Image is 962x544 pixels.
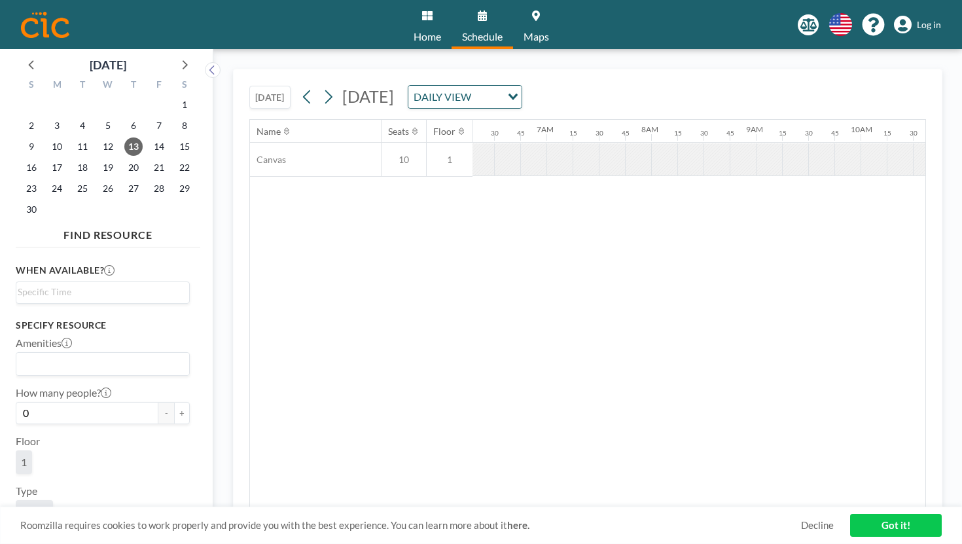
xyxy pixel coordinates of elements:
span: Wednesday, November 12, 2025 [99,137,117,156]
label: Amenities [16,336,72,350]
span: 1 [427,154,472,166]
div: 30 [910,129,917,137]
span: 1 [21,456,27,468]
span: Saturday, November 15, 2025 [175,137,194,156]
div: 15 [883,129,891,137]
div: S [171,77,197,94]
a: here. [507,519,529,531]
label: Floor [16,435,40,448]
button: [DATE] [249,86,291,109]
div: 30 [596,129,603,137]
div: Seats [388,126,409,137]
span: Friday, November 28, 2025 [150,179,168,198]
span: Sunday, November 30, 2025 [22,200,41,219]
span: Tuesday, November 18, 2025 [73,158,92,177]
div: S [19,77,45,94]
div: Floor [433,126,455,137]
span: Sunday, November 16, 2025 [22,158,41,177]
span: Log in [917,19,941,31]
a: Got it! [850,514,942,537]
span: Monday, November 24, 2025 [48,179,66,198]
div: 45 [517,129,525,137]
div: T [120,77,146,94]
div: 45 [831,129,839,137]
div: [DATE] [90,56,126,74]
span: Saturday, November 29, 2025 [175,179,194,198]
img: organization-logo [21,12,69,38]
span: Tuesday, November 11, 2025 [73,137,92,156]
button: - [158,402,174,424]
span: 10 [382,154,426,166]
span: Friday, November 21, 2025 [150,158,168,177]
span: Thursday, November 27, 2025 [124,179,143,198]
span: DAILY VIEW [411,88,474,105]
div: Search for option [16,282,189,302]
span: Friday, November 7, 2025 [150,117,168,135]
span: Sunday, November 2, 2025 [22,117,41,135]
input: Search for option [18,355,182,372]
label: Type [16,484,37,498]
span: Room [21,505,48,518]
div: 45 [622,129,630,137]
span: Monday, November 10, 2025 [48,137,66,156]
span: Sunday, November 9, 2025 [22,137,41,156]
a: Log in [894,16,941,34]
span: Saturday, November 1, 2025 [175,96,194,114]
span: Saturday, November 22, 2025 [175,158,194,177]
div: 8AM [641,124,658,134]
div: 30 [700,129,708,137]
span: Sunday, November 23, 2025 [22,179,41,198]
span: Wednesday, November 26, 2025 [99,179,117,198]
span: Tuesday, November 25, 2025 [73,179,92,198]
div: Search for option [16,353,189,375]
span: Maps [524,31,549,42]
span: Wednesday, November 5, 2025 [99,117,117,135]
div: T [70,77,96,94]
span: Thursday, November 20, 2025 [124,158,143,177]
div: 30 [805,129,813,137]
span: Schedule [462,31,503,42]
span: Thursday, November 13, 2025 [124,137,143,156]
div: 15 [779,129,787,137]
div: 7AM [537,124,554,134]
h4: FIND RESOURCE [16,223,200,242]
span: Saturday, November 8, 2025 [175,117,194,135]
div: F [146,77,171,94]
span: Roomzilla requires cookies to work properly and provide you with the best experience. You can lea... [20,519,801,532]
h3: Specify resource [16,319,190,331]
span: Friday, November 14, 2025 [150,137,168,156]
span: [DATE] [342,86,394,106]
div: Search for option [408,86,522,108]
div: 10AM [851,124,872,134]
div: 9AM [746,124,763,134]
span: Home [414,31,441,42]
label: How many people? [16,386,111,399]
div: M [45,77,70,94]
button: + [174,402,190,424]
span: Monday, November 3, 2025 [48,117,66,135]
input: Search for option [18,285,182,299]
span: Monday, November 17, 2025 [48,158,66,177]
div: Name [257,126,281,137]
div: W [96,77,121,94]
span: Canvas [250,154,286,166]
span: Thursday, November 6, 2025 [124,117,143,135]
div: 15 [674,129,682,137]
div: 15 [569,129,577,137]
div: 45 [726,129,734,137]
div: 30 [491,129,499,137]
input: Search for option [475,88,500,105]
span: Wednesday, November 19, 2025 [99,158,117,177]
span: Tuesday, November 4, 2025 [73,117,92,135]
a: Decline [801,519,834,532]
